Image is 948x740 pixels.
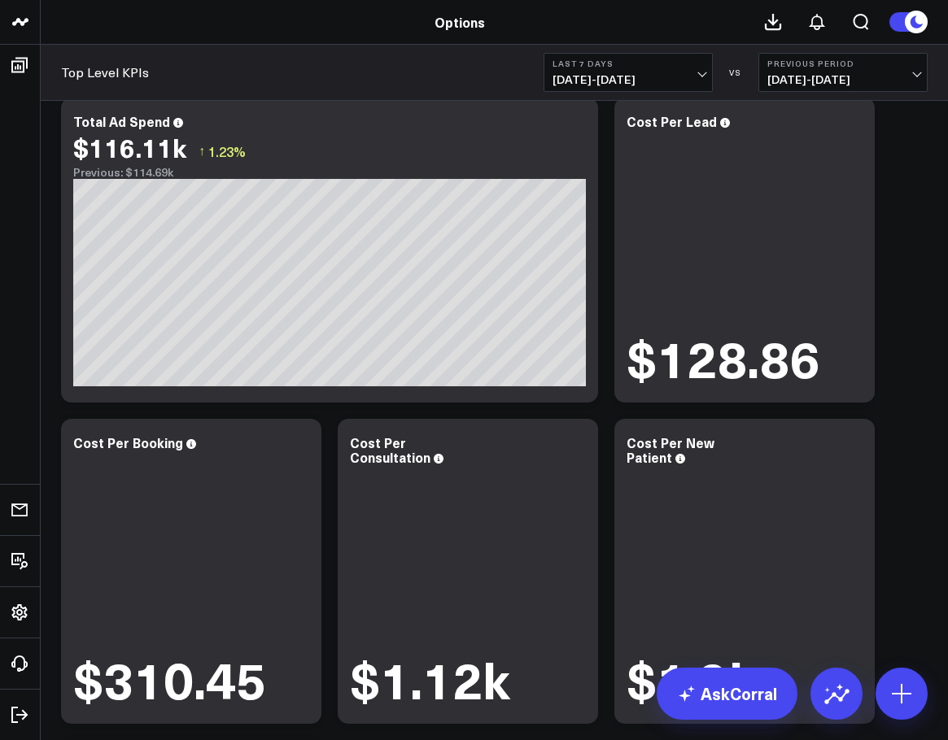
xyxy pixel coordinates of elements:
[73,433,183,451] div: Cost Per Booking
[553,73,704,86] span: [DATE] - [DATE]
[553,59,704,68] b: Last 7 Days
[657,668,797,720] a: AskCorral
[208,142,246,160] span: 1.23%
[721,67,750,77] div: VS
[435,13,485,31] a: Options
[350,653,510,703] div: $1.12k
[627,653,757,703] div: $1.9k
[767,59,919,68] b: Previous Period
[73,653,266,703] div: $310.45
[627,433,714,466] div: Cost Per New Patient
[199,141,205,162] span: ↑
[350,433,430,466] div: Cost Per Consultation
[627,112,717,130] div: Cost Per Lead
[544,53,713,92] button: Last 7 Days[DATE]-[DATE]
[73,166,586,179] div: Previous: $114.69k
[73,133,186,162] div: $116.11k
[73,112,170,130] div: Total Ad Spend
[61,63,149,81] a: Top Level KPIs
[758,53,928,92] button: Previous Period[DATE]-[DATE]
[767,73,919,86] span: [DATE] - [DATE]
[627,332,819,382] div: $128.86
